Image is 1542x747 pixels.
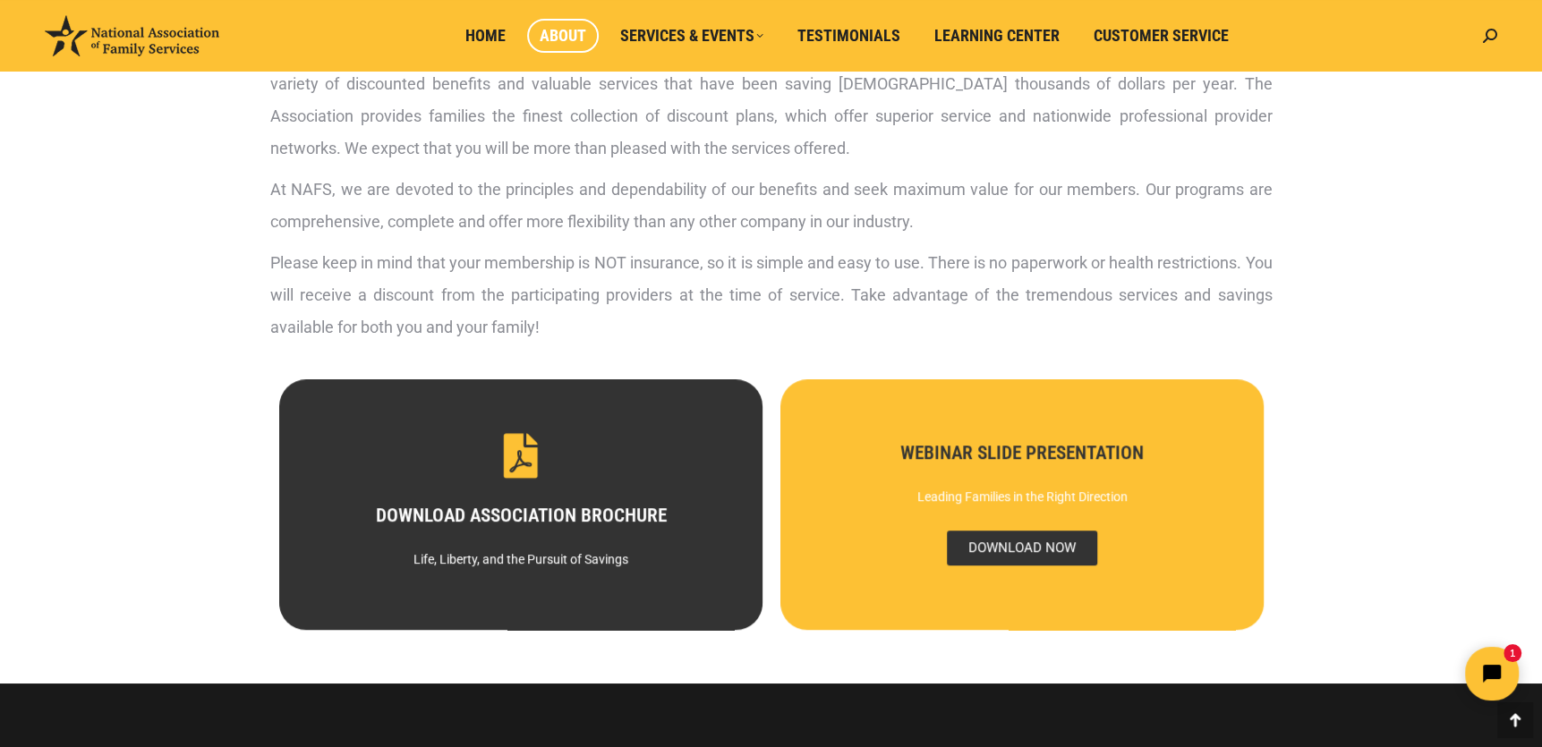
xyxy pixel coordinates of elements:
[270,174,1273,238] p: At NAFS, we are devoted to the principles and dependability of our benefits and seek maximum valu...
[527,19,599,53] a: About
[934,26,1060,46] span: Learning Center
[946,531,1096,565] span: DOWNLOAD NOW
[310,543,730,575] div: Life, Liberty, and the Pursuit of Savings
[270,36,1273,165] p: NAFS was created to promote the interests and financial security for the family unit. Through you...
[45,15,219,56] img: National Association of Family Services
[453,19,518,53] a: Home
[465,26,506,46] span: Home
[620,26,763,46] span: Services & Events
[785,19,913,53] a: Testimonials
[811,444,1231,463] h3: WEBINAR SLIDE PRESENTATION
[270,247,1273,344] p: Please keep in mind that your membership is NOT insurance, so it is simple and easy to use. There...
[1081,19,1241,53] a: Customer Service
[780,379,1264,630] a: WEBINAR SLIDE PRESENTATION Leading Families in the Right Direction DOWNLOAD NOW
[797,26,900,46] span: Testimonials
[1094,26,1229,46] span: Customer Service
[1226,632,1534,716] iframe: Tidio Chat
[540,26,586,46] span: About
[922,19,1072,53] a: Learning Center
[310,506,730,525] h3: DOWNLOAD ASSOCIATION BROCHURE
[811,480,1231,513] div: Leading Families in the Right Direction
